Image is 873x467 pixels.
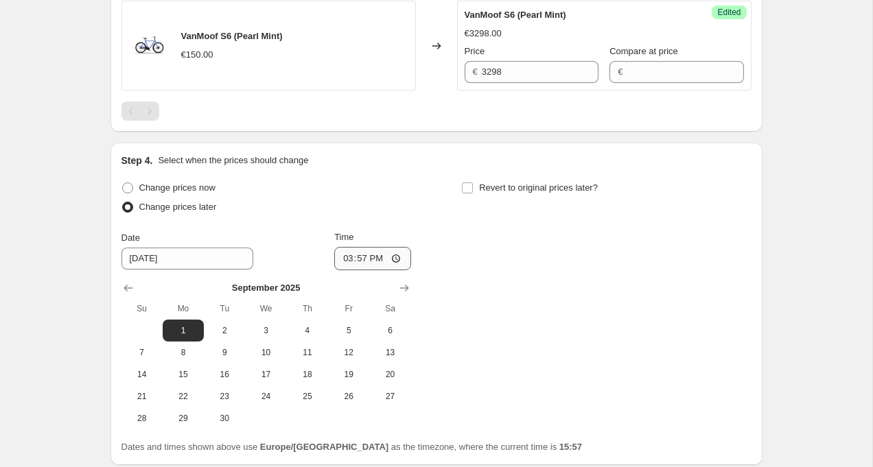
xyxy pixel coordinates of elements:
button: Wednesday September 24 2025 [245,385,286,407]
span: 3 [251,325,281,336]
span: 12 [334,347,364,358]
button: Sunday September 14 2025 [121,363,163,385]
span: 28 [127,413,157,424]
th: Wednesday [245,298,286,320]
span: Fr [334,303,364,314]
span: 2 [209,325,240,336]
span: 22 [168,391,198,402]
span: € [473,67,478,77]
button: Sunday September 21 2025 [121,385,163,407]
th: Monday [163,298,204,320]
span: Su [127,303,157,314]
span: 1 [168,325,198,336]
span: Price [465,46,485,56]
span: 21 [127,391,157,402]
button: Sunday September 28 2025 [121,407,163,429]
button: Friday September 26 2025 [328,385,369,407]
button: Tuesday September 9 2025 [204,342,245,363]
span: 9 [209,347,240,358]
span: 18 [292,369,323,380]
span: 20 [375,369,405,380]
span: Mo [168,303,198,314]
button: Wednesday September 3 2025 [245,320,286,342]
th: Thursday [287,298,328,320]
button: Tuesday September 23 2025 [204,385,245,407]
button: Friday September 5 2025 [328,320,369,342]
button: Monday September 29 2025 [163,407,204,429]
span: 29 [168,413,198,424]
span: 4 [292,325,323,336]
button: Monday September 8 2025 [163,342,204,363]
span: 5 [334,325,364,336]
span: 19 [334,369,364,380]
button: Wednesday September 10 2025 [245,342,286,363]
p: Select when the prices should change [158,154,308,167]
button: Wednesday September 17 2025 [245,363,286,385]
span: Compare at price [609,46,678,56]
button: Show next month, October 2025 [395,278,414,298]
th: Sunday [121,298,163,320]
span: Change prices later [139,202,217,212]
span: Change prices now [139,182,216,193]
button: Thursday September 18 2025 [287,363,328,385]
span: 15 [168,369,198,380]
span: 25 [292,391,323,402]
span: Sa [375,303,405,314]
span: 13 [375,347,405,358]
button: Tuesday September 16 2025 [204,363,245,385]
input: 8/31/2025 [121,248,253,270]
span: VanMoof S6 (Pearl Mint) [181,31,283,41]
button: Saturday September 6 2025 [369,320,410,342]
span: We [251,303,281,314]
button: Monday September 15 2025 [163,363,204,385]
span: Th [292,303,323,314]
span: Edited [717,7,741,18]
div: €150.00 [181,48,213,62]
span: 17 [251,369,281,380]
nav: Pagination [121,101,159,121]
span: Dates and times shown above use as the timezone, where the current time is [121,442,583,452]
span: VanMoof S6 (Pearl Mint) [465,10,566,20]
span: Time [334,232,353,242]
button: Friday September 12 2025 [328,342,369,363]
button: Saturday September 13 2025 [369,342,410,363]
b: Europe/[GEOGRAPHIC_DATA] [260,442,388,452]
img: S6_Electric_Blue_46c0c717-2087-4c96-b85e-8964b0c8f7df_80x.webp [129,25,170,67]
span: 24 [251,391,281,402]
th: Friday [328,298,369,320]
button: Sunday September 7 2025 [121,342,163,363]
button: Monday September 1 2025 [163,320,204,342]
button: Friday September 19 2025 [328,363,369,385]
span: 16 [209,369,240,380]
button: Saturday September 27 2025 [369,385,410,407]
span: 23 [209,391,240,402]
span: 27 [375,391,405,402]
span: Date [121,232,140,243]
span: 6 [375,325,405,336]
input: 12:00 [334,247,411,270]
button: Thursday September 11 2025 [287,342,328,363]
button: Saturday September 20 2025 [369,363,410,385]
th: Saturday [369,298,410,320]
b: 15:57 [559,442,582,452]
button: Show previous month, August 2025 [119,278,138,298]
button: Tuesday September 2 2025 [204,320,245,342]
span: Revert to original prices later? [479,182,598,193]
span: 7 [127,347,157,358]
span: 11 [292,347,323,358]
span: € [618,67,622,77]
span: 8 [168,347,198,358]
button: Thursday September 4 2025 [287,320,328,342]
div: €3298.00 [465,27,502,40]
span: 10 [251,347,281,358]
button: Tuesday September 30 2025 [204,407,245,429]
span: 26 [334,391,364,402]
span: 14 [127,369,157,380]
button: Thursday September 25 2025 [287,385,328,407]
th: Tuesday [204,298,245,320]
span: 30 [209,413,240,424]
span: Tu [209,303,240,314]
button: Monday September 22 2025 [163,385,204,407]
h2: Step 4. [121,154,153,167]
